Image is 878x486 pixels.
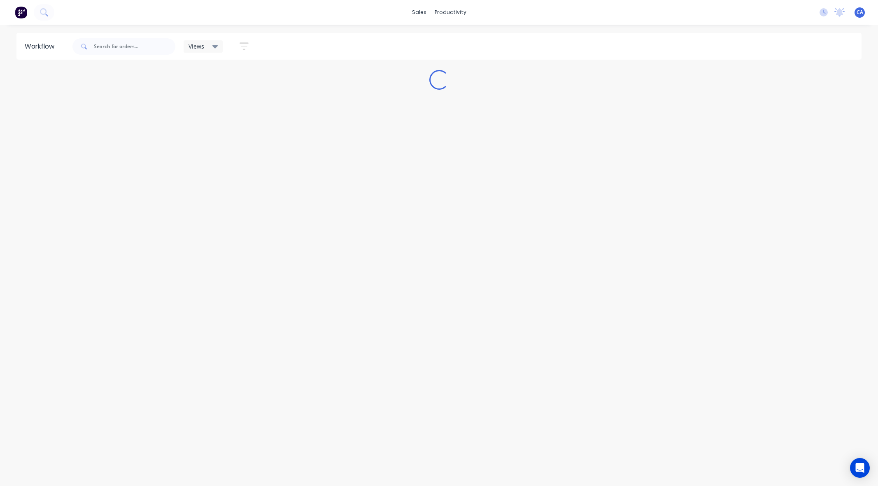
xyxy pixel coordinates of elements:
[431,6,470,19] div: productivity
[850,458,870,478] div: Open Intercom Messenger
[857,9,863,16] span: CA
[189,42,204,51] span: Views
[94,38,175,55] input: Search for orders...
[15,6,27,19] img: Factory
[25,42,58,51] div: Workflow
[408,6,431,19] div: sales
